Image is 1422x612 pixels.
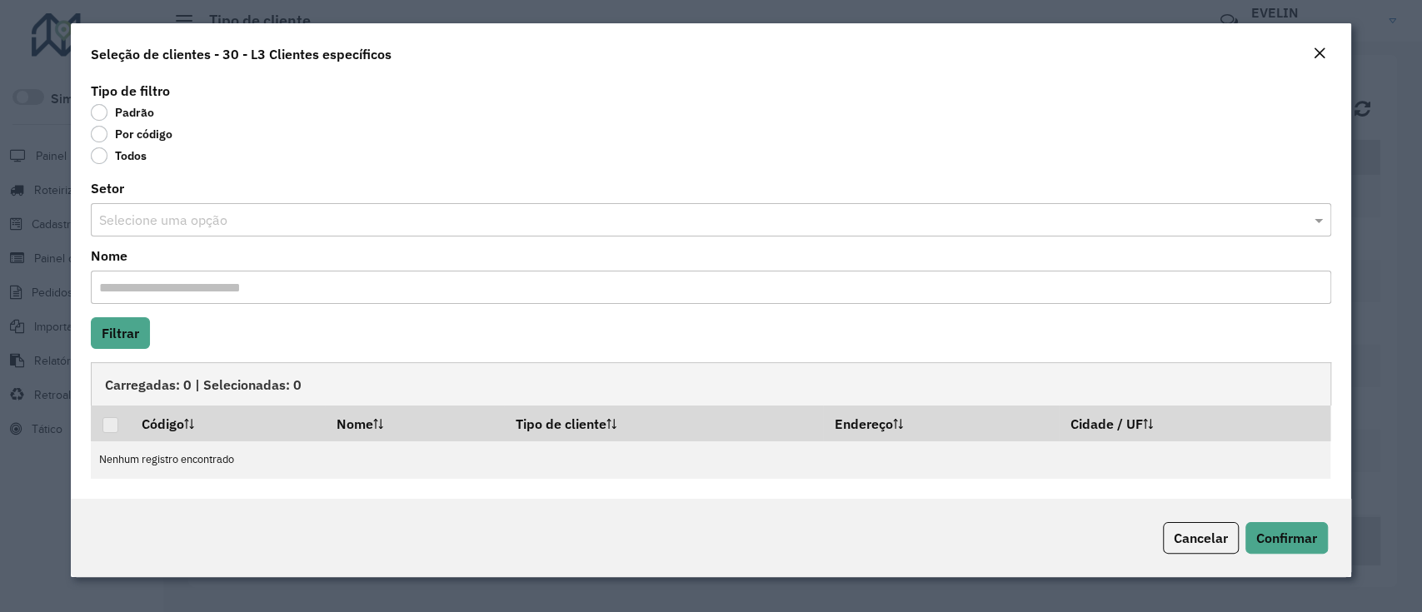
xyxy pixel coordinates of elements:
th: Nome [325,406,504,440]
th: Tipo de cliente [504,406,823,440]
label: Padrão [91,104,154,121]
button: Filtrar [91,317,150,349]
label: Por código [91,126,172,142]
div: Carregadas: 0 | Selecionadas: 0 [91,362,1330,406]
h4: Seleção de clientes - 30 - L3 Clientes específicos [91,44,392,64]
button: Confirmar [1245,522,1328,554]
label: Setor [91,178,124,198]
em: Fechar [1313,47,1326,60]
label: Todos [91,147,147,164]
th: Endereço [823,406,1058,440]
span: Cancelar [1174,530,1228,546]
span: Confirmar [1256,530,1317,546]
th: Cidade / UF [1059,406,1330,440]
button: Close [1308,43,1331,65]
label: Tipo de filtro [91,81,170,101]
label: Nome [91,246,127,266]
td: Nenhum registro encontrado [91,441,1330,479]
button: Cancelar [1163,522,1239,554]
th: Código [131,406,325,440]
